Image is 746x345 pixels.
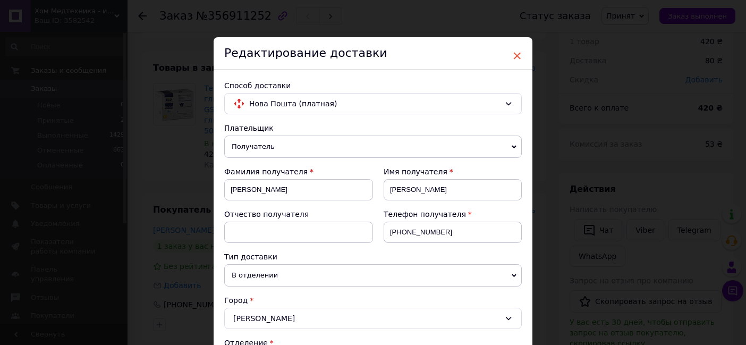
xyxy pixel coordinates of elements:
span: Получатель [224,136,522,158]
div: Редактирование доставки [214,37,532,70]
span: Отчество получателя [224,210,309,218]
span: × [512,47,522,65]
span: Плательщик [224,124,274,132]
span: Телефон получателя [384,210,466,218]
span: Имя получателя [384,167,447,176]
span: Фамилия получателя [224,167,308,176]
input: +380 [384,222,522,243]
span: Тип доставки [224,253,277,261]
div: [PERSON_NAME] [224,308,522,329]
span: Нова Пошта (платная) [249,98,500,110]
div: Способ доставки [224,80,522,91]
span: В отделении [224,264,522,287]
div: Город [224,295,522,306]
